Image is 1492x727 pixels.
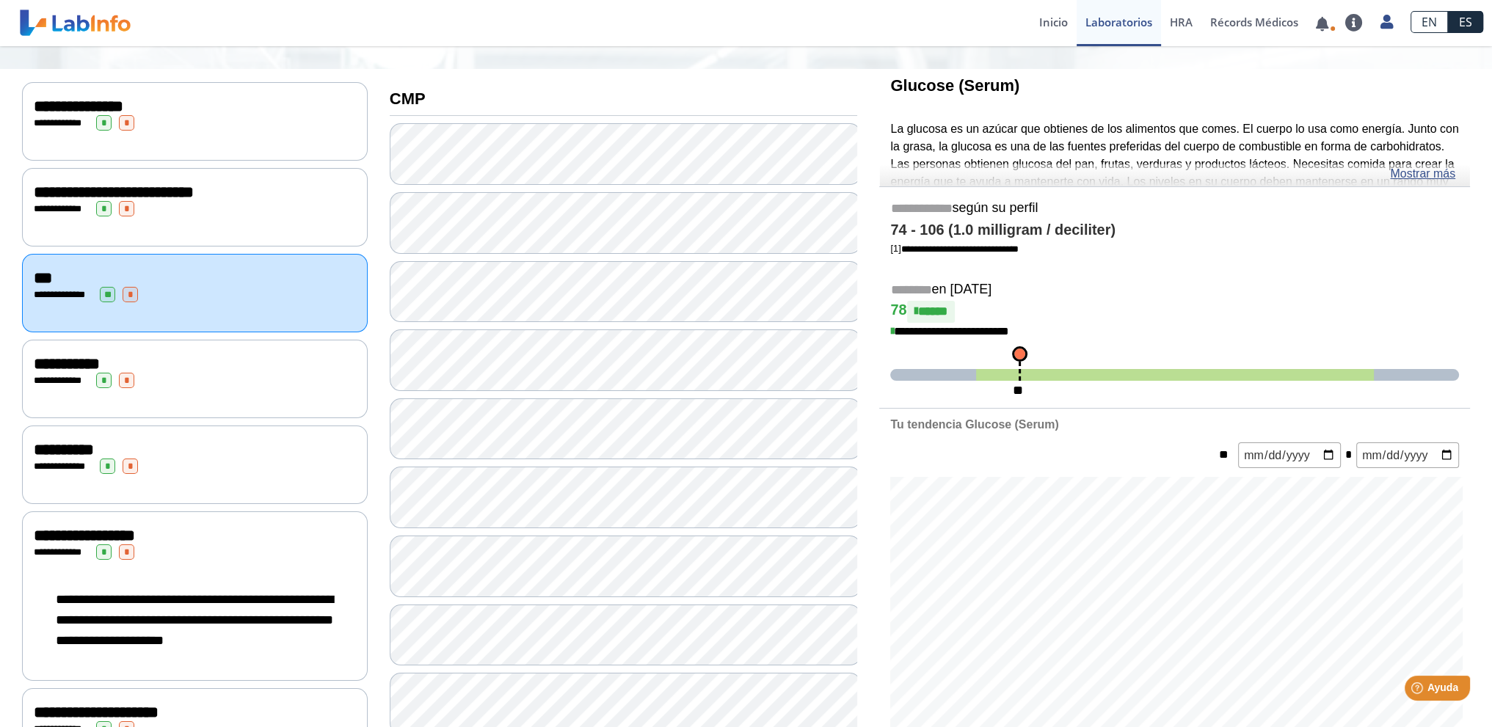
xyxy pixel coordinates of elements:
[390,89,426,108] b: CMP
[1448,11,1483,33] a: ES
[890,200,1459,217] h5: según su perfil
[1411,11,1448,33] a: EN
[890,120,1459,208] p: La glucosa es un azúcar que obtienes de los alimentos que comes. El cuerpo lo usa como energía. J...
[1390,165,1455,183] a: Mostrar más
[890,418,1058,431] b: Tu tendencia Glucose (Serum)
[890,243,1018,254] a: [1]
[1238,442,1341,468] input: mm/dd/yyyy
[890,301,1459,323] h4: 78
[1170,15,1193,29] span: HRA
[890,222,1459,239] h4: 74 - 106 (1.0 milligram / deciliter)
[1356,442,1459,468] input: mm/dd/yyyy
[1361,670,1476,711] iframe: Help widget launcher
[890,76,1019,95] b: Glucose (Serum)
[890,282,1459,299] h5: en [DATE]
